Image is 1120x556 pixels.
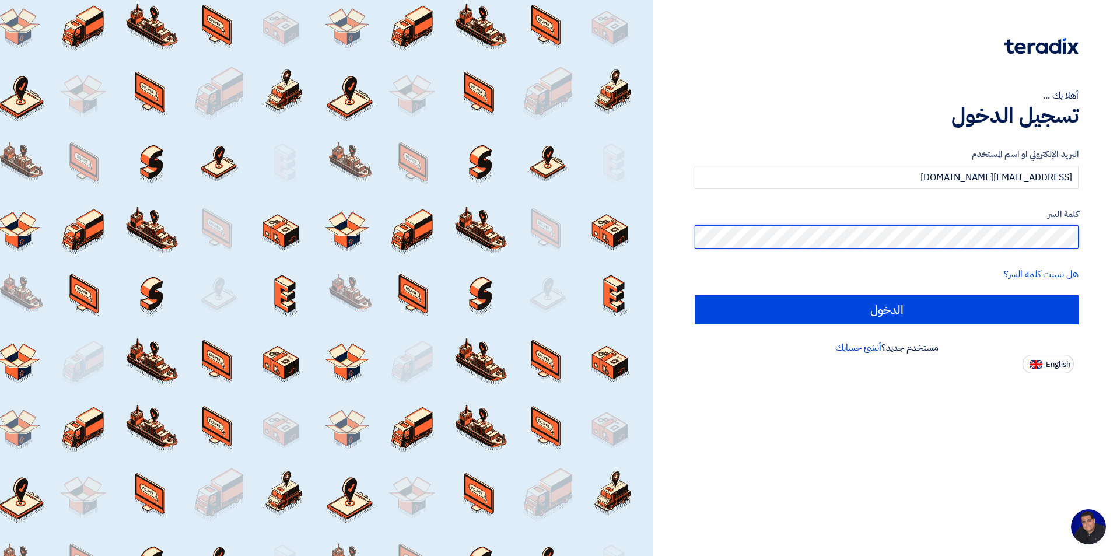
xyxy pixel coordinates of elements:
a: أنشئ حسابك [835,341,881,355]
div: مستخدم جديد؟ [695,341,1079,355]
img: Teradix logo [1004,38,1079,54]
a: Open chat [1071,509,1106,544]
div: أهلا بك ... [695,89,1079,103]
input: الدخول [695,295,1079,324]
input: أدخل بريد العمل الإلكتروني او اسم المستخدم الخاص بك ... [695,166,1079,189]
label: كلمة السر [695,208,1079,221]
img: en-US.png [1030,360,1042,369]
label: البريد الإلكتروني او اسم المستخدم [695,148,1079,161]
a: هل نسيت كلمة السر؟ [1004,267,1079,281]
span: English [1046,361,1070,369]
button: English [1023,355,1074,373]
h1: تسجيل الدخول [695,103,1079,128]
